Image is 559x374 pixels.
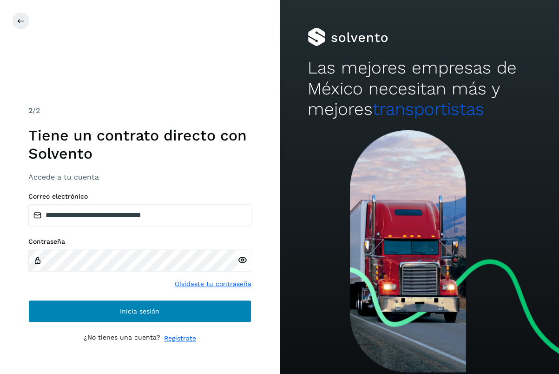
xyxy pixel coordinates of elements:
[373,99,484,119] span: transportistas
[28,106,33,115] span: 2
[84,334,160,343] p: ¿No tienes una cuenta?
[28,238,251,246] label: Contraseña
[120,308,159,314] span: Inicia sesión
[28,193,251,200] label: Correo electrónico
[175,279,251,289] a: Olvidaste tu contraseña
[28,173,251,181] h3: Accede a tu cuenta
[164,334,196,343] a: Regístrate
[28,127,251,162] h1: Tiene un contrato directo con Solvento
[28,300,251,322] button: Inicia sesión
[28,105,251,116] div: /2
[308,58,531,120] h2: Las mejores empresas de México necesitan más y mejores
